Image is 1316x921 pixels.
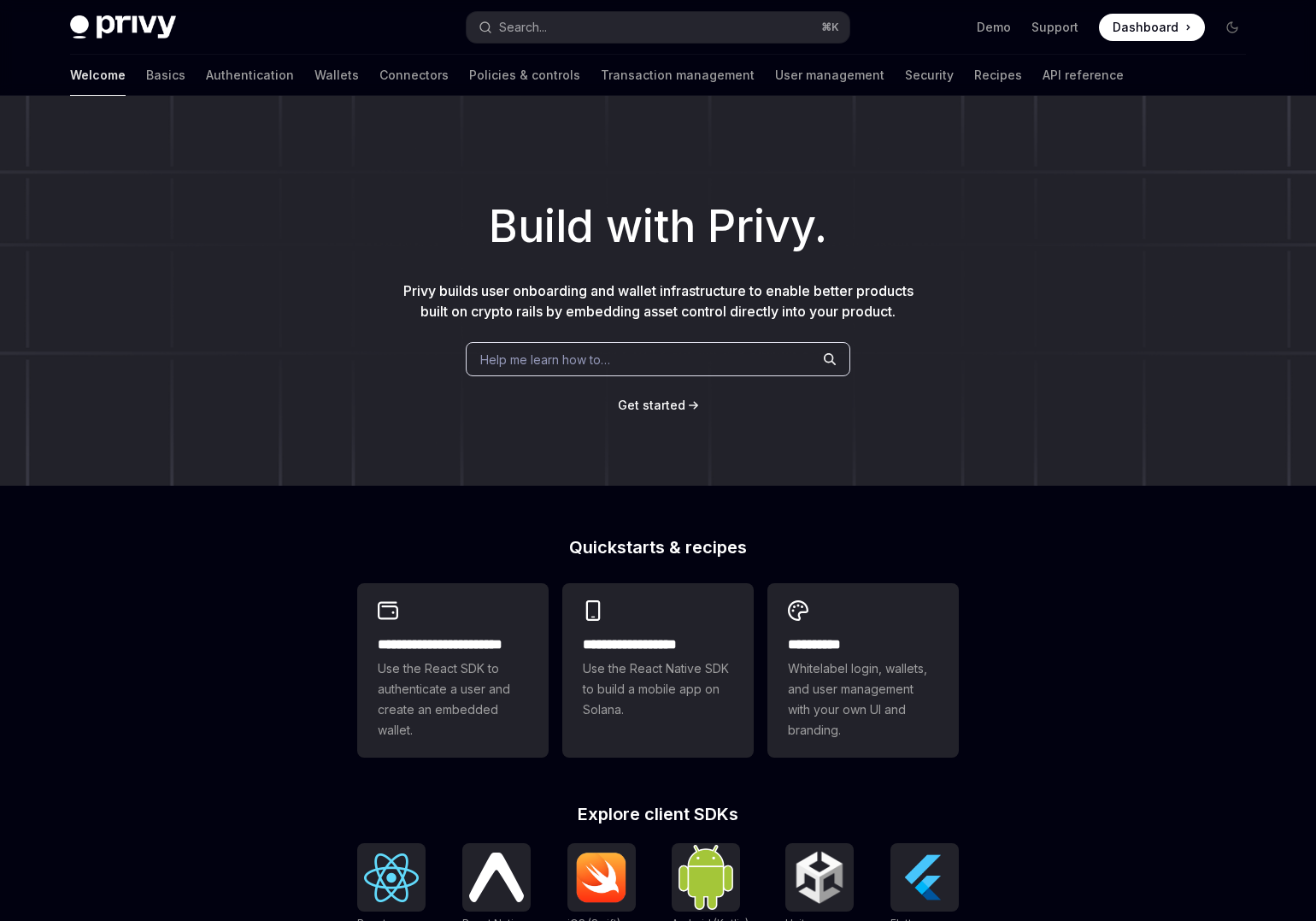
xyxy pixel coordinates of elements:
[499,17,547,38] div: Search...
[1043,55,1124,96] a: API reference
[467,12,849,43] button: Search...⌘K
[977,19,1011,36] a: Demo
[1113,19,1178,36] span: Dashboard
[562,583,754,758] a: **** **** **** ***Use the React Native SDK to build a mobile app on Solana.
[403,282,914,320] span: Privy builds user onboarding and wallet infrastructure to enable better products built on crypto ...
[364,853,419,902] img: React
[974,55,1022,96] a: Recipes
[679,845,733,909] img: Android (Kotlin)
[314,55,359,96] a: Wallets
[1031,19,1078,36] a: Support
[469,55,580,96] a: Policies & controls
[775,55,884,96] a: User management
[821,21,839,34] span: ⌘ K
[357,539,959,556] h2: Quickstarts & recipes
[357,806,959,823] h2: Explore client SDKs
[146,55,185,96] a: Basics
[601,55,755,96] a: Transaction management
[767,583,959,758] a: **** *****Whitelabel login, wallets, and user management with your own UI and branding.
[792,850,847,905] img: Unity
[469,853,524,901] img: React Native
[70,15,176,39] img: dark logo
[788,658,938,741] span: Whitelabel login, wallets, and user management with your own UI and branding.
[206,55,294,96] a: Authentication
[905,55,954,96] a: Security
[897,850,952,905] img: Flutter
[27,193,1289,260] h1: Build with Privy.
[1099,14,1205,41] a: Dashboard
[618,397,685,414] a: Get started
[583,658,733,720] span: Use the React Native SDK to build a mobile app on Solana.
[574,852,629,903] img: iOS (Swift)
[378,658,528,741] span: Use the React SDK to authenticate a user and create an embedded wallet.
[618,398,685,412] span: Get started
[480,351,610,369] span: Help me learn how to…
[1219,14,1246,41] button: Toggle dark mode
[379,55,449,96] a: Connectors
[70,55,126,96] a: Welcome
